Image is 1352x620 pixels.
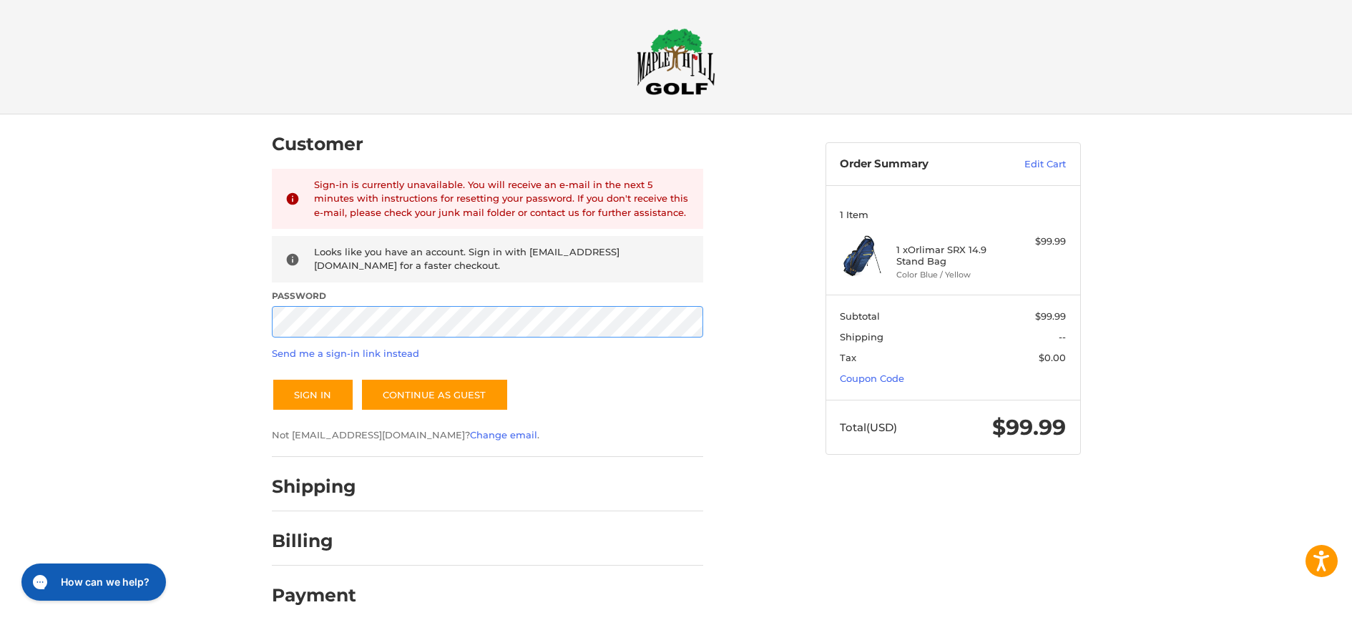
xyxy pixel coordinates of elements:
span: Looks like you have an account. Sign in with [EMAIL_ADDRESS][DOMAIN_NAME] for a faster checkout. [314,246,619,272]
span: Shipping [840,331,883,343]
span: Subtotal [840,310,880,322]
h3: Order Summary [840,157,994,172]
button: Sign In [272,378,354,411]
h2: Shipping [272,476,356,498]
div: $99.99 [1009,235,1066,249]
a: Continue as guest [361,378,509,411]
span: $0.00 [1039,352,1066,363]
p: Not [EMAIL_ADDRESS][DOMAIN_NAME]? . [272,428,703,443]
a: Send me a sign-in link instead [272,348,419,359]
span: $99.99 [1035,310,1066,322]
span: Total (USD) [840,420,897,434]
a: Change email [470,429,537,441]
h4: 1 x Orlimar SRX 14.9 Stand Bag [896,244,1006,267]
h3: 1 Item [840,209,1066,220]
h2: Billing [272,530,356,552]
a: Coupon Code [840,373,904,384]
h2: Payment [272,584,356,606]
label: Password [272,290,703,302]
iframe: Gorgias live chat messenger [14,559,170,606]
div: Sign-in is currently unavailable. You will receive an e-mail in the next 5 minutes with instructi... [314,178,690,220]
iframe: Google Customer Reviews [1234,581,1352,620]
h2: Customer [272,133,363,155]
a: Edit Cart [994,157,1066,172]
li: Color Blue / Yellow [896,269,1006,281]
span: $99.99 [992,414,1066,441]
span: -- [1059,331,1066,343]
span: Tax [840,352,856,363]
img: Maple Hill Golf [637,28,715,95]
